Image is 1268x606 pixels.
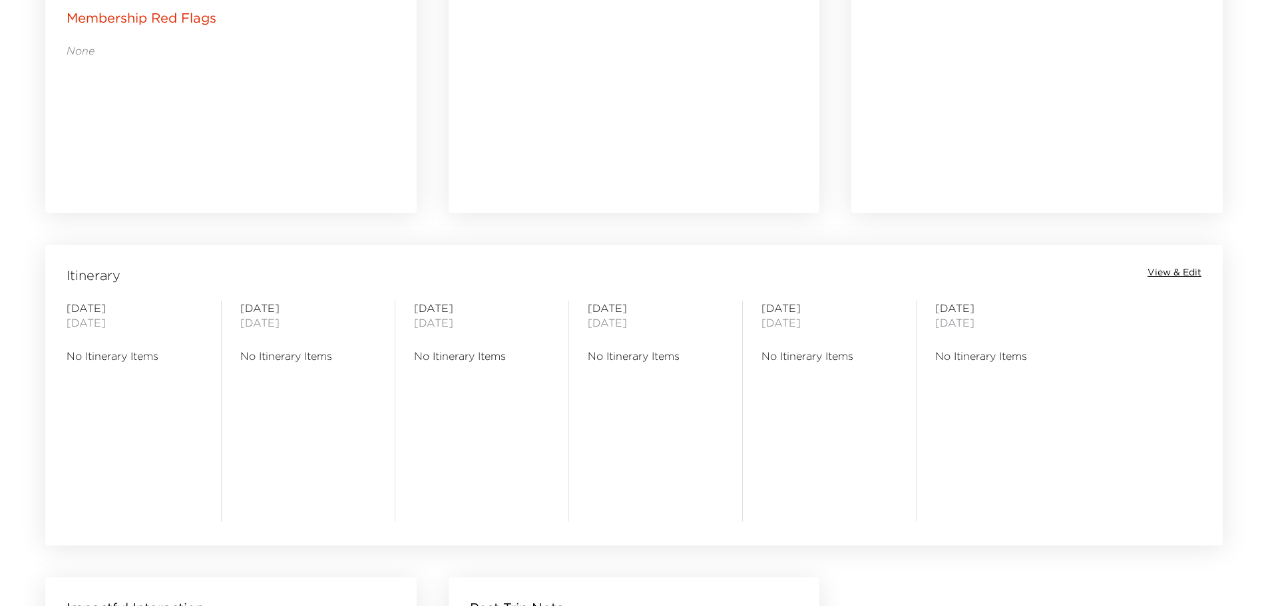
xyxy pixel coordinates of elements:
span: No Itinerary Items [588,349,724,363]
span: [DATE] [935,315,1071,330]
span: [DATE] [240,301,376,315]
span: No Itinerary Items [761,349,897,363]
button: View & Edit [1148,266,1201,279]
span: No Itinerary Items [240,349,376,363]
span: [DATE] [240,315,376,330]
span: [DATE] [588,315,724,330]
span: [DATE] [67,301,202,315]
span: [DATE] [414,315,550,330]
span: [DATE] [414,301,550,315]
p: Membership Red Flags [67,9,216,27]
span: [DATE] [761,301,897,315]
span: [DATE] [67,315,202,330]
span: Itinerary [67,266,120,285]
span: No Itinerary Items [414,349,550,363]
span: [DATE] [761,315,897,330]
p: None [67,43,395,58]
span: No Itinerary Items [935,349,1071,363]
span: [DATE] [588,301,724,315]
span: [DATE] [935,301,1071,315]
span: No Itinerary Items [67,349,202,363]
